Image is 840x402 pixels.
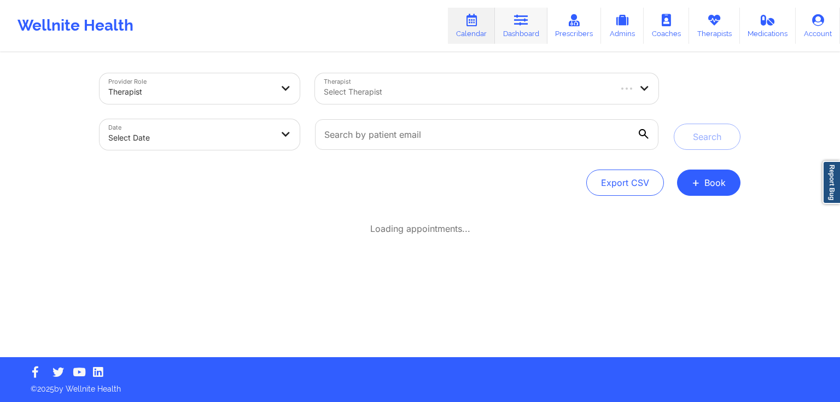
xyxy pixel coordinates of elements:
[495,8,547,44] a: Dashboard
[315,119,658,150] input: Search by patient email
[100,223,740,234] div: Loading appointments...
[689,8,740,44] a: Therapists
[23,376,817,394] p: © 2025 by Wellnite Health
[644,8,689,44] a: Coaches
[692,179,700,185] span: +
[448,8,495,44] a: Calendar
[677,170,740,196] button: +Book
[108,126,272,150] div: Select Date
[796,8,840,44] a: Account
[822,161,840,204] a: Report Bug
[740,8,796,44] a: Medications
[108,80,272,104] div: Therapist
[601,8,644,44] a: Admins
[674,124,740,150] button: Search
[547,8,602,44] a: Prescribers
[586,170,664,196] button: Export CSV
